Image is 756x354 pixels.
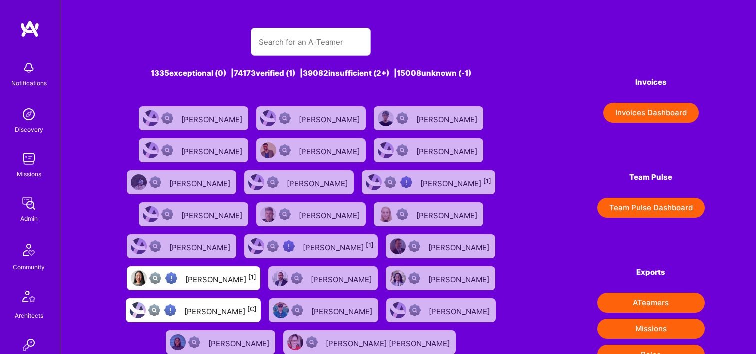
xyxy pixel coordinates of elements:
img: Not Scrubbed [409,304,421,316]
div: Community [13,262,45,272]
sup: [1] [248,273,256,281]
img: Not Scrubbed [149,240,161,252]
div: Notifications [11,78,47,88]
img: Not Scrubbed [267,176,279,188]
input: Search for an A-Teamer [259,29,363,55]
a: User AvatarNot fully vettedHigh Potential User[PERSON_NAME][1] [123,262,264,294]
img: logo [20,20,40,38]
img: User Avatar [170,334,186,350]
img: User Avatar [273,302,289,318]
a: User AvatarNot Scrubbed[PERSON_NAME] [382,230,499,262]
img: User Avatar [378,110,394,126]
div: [PERSON_NAME] [428,240,491,253]
img: admin teamwork [19,193,39,213]
div: [PERSON_NAME] [311,272,374,285]
a: User AvatarNot Scrubbed[PERSON_NAME] [135,134,252,166]
a: User AvatarNot Scrubbed[PERSON_NAME] [252,102,370,134]
a: User AvatarNot Scrubbed[PERSON_NAME] [135,102,252,134]
img: Not Scrubbed [396,112,408,124]
div: Discovery [15,124,43,135]
div: Admin [20,213,38,224]
img: User Avatar [143,110,159,126]
img: Not Scrubbed [291,272,303,284]
div: [PERSON_NAME] [185,272,256,285]
img: User Avatar [131,174,147,190]
img: Not Scrubbed [408,240,420,252]
div: [PERSON_NAME] [169,176,232,189]
a: Team Pulse Dashboard [597,198,705,218]
div: [PERSON_NAME] [420,176,491,189]
sup: [C] [247,305,257,313]
img: User Avatar [143,206,159,222]
a: User AvatarNot Scrubbed[PERSON_NAME] [123,230,240,262]
div: [PERSON_NAME] [416,208,479,221]
img: User Avatar [378,206,394,222]
a: User AvatarNot Scrubbed[PERSON_NAME] [370,198,487,230]
a: User AvatarNot fully vettedHigh Potential User[PERSON_NAME][1] [358,166,499,198]
div: Architects [15,310,43,321]
img: User Avatar [272,270,288,286]
img: User Avatar [378,142,394,158]
img: User Avatar [130,302,146,318]
img: bell [19,58,39,78]
img: User Avatar [131,238,147,254]
img: High Potential User [164,304,176,316]
img: High Potential User [283,240,295,252]
img: High Potential User [165,272,177,284]
div: [PERSON_NAME] [416,112,479,125]
img: teamwork [19,149,39,169]
div: [PERSON_NAME] [428,272,491,285]
div: 1335 exceptional (0) | 74173 verified (1) | 39082 insufficient (2+) | 15008 unknown (-1) [112,68,510,78]
sup: [1] [483,177,491,185]
div: [PERSON_NAME] [181,112,244,125]
a: User AvatarNot Scrubbed[PERSON_NAME] [265,294,382,326]
img: User Avatar [260,110,276,126]
a: User AvatarNot Scrubbed[PERSON_NAME] [135,198,252,230]
div: [PERSON_NAME] [299,112,362,125]
button: ATeamers [597,293,705,313]
img: User Avatar [287,334,303,350]
img: Not Scrubbed [188,336,200,348]
img: discovery [19,104,39,124]
img: Not Scrubbed [408,272,420,284]
div: [PERSON_NAME] [181,208,244,221]
img: Not Scrubbed [279,144,291,156]
img: User Avatar [260,206,276,222]
img: User Avatar [131,270,147,286]
div: [PERSON_NAME] [303,240,374,253]
img: High Potential User [400,176,412,188]
div: [PERSON_NAME] [PERSON_NAME] [326,336,452,349]
img: Not Scrubbed [161,112,173,124]
img: User Avatar [248,238,264,254]
a: User AvatarNot Scrubbed[PERSON_NAME] [123,166,240,198]
img: Not fully vetted [149,272,161,284]
div: [PERSON_NAME] [169,240,232,253]
div: [PERSON_NAME] [429,304,492,317]
div: [PERSON_NAME] [299,208,362,221]
a: User AvatarNot fully vettedHigh Potential User[PERSON_NAME][1] [240,230,382,262]
div: [PERSON_NAME] [299,144,362,157]
div: [PERSON_NAME] [208,336,271,349]
a: User AvatarNot Scrubbed[PERSON_NAME] [382,262,499,294]
div: [PERSON_NAME] [287,176,350,189]
a: User AvatarNot Scrubbed[PERSON_NAME] [252,198,370,230]
img: Not fully vetted [267,240,279,252]
a: User AvatarNot Scrubbed[PERSON_NAME] [240,166,358,198]
img: User Avatar [390,302,406,318]
img: Not fully vetted [384,176,396,188]
a: User AvatarNot Scrubbed[PERSON_NAME] [252,134,370,166]
a: User AvatarNot fully vettedHigh Potential User[PERSON_NAME][C] [122,294,265,326]
img: User Avatar [390,270,406,286]
a: Invoices Dashboard [597,103,705,123]
img: User Avatar [143,142,159,158]
img: User Avatar [390,238,406,254]
h4: Team Pulse [597,173,705,182]
img: Not Scrubbed [396,208,408,220]
a: User AvatarNot Scrubbed[PERSON_NAME] [370,134,487,166]
img: Not fully vetted [148,304,160,316]
img: Not Scrubbed [396,144,408,156]
img: Not Scrubbed [161,208,173,220]
div: [PERSON_NAME] [181,144,244,157]
img: User Avatar [260,142,276,158]
div: [PERSON_NAME] [311,304,374,317]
